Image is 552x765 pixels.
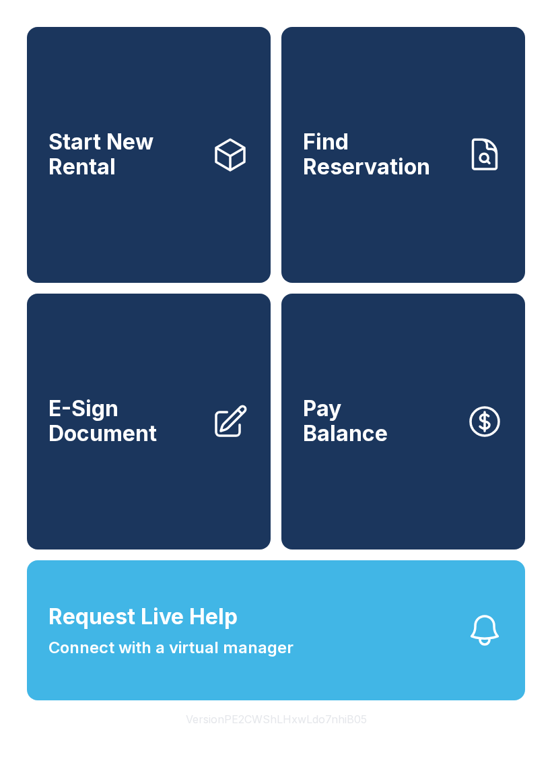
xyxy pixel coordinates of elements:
span: Pay Balance [303,397,388,446]
span: Connect with a virtual manager [48,636,294,660]
span: Request Live Help [48,601,238,633]
a: Find Reservation [281,27,525,283]
button: Request Live HelpConnect with a virtual manager [27,560,525,700]
span: E-Sign Document [48,397,201,446]
span: Start New Rental [48,130,201,179]
span: Find Reservation [303,130,455,179]
a: Start New Rental [27,27,271,283]
button: VersionPE2CWShLHxwLdo7nhiB05 [175,700,378,738]
a: E-Sign Document [27,294,271,550]
a: PayBalance [281,294,525,550]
